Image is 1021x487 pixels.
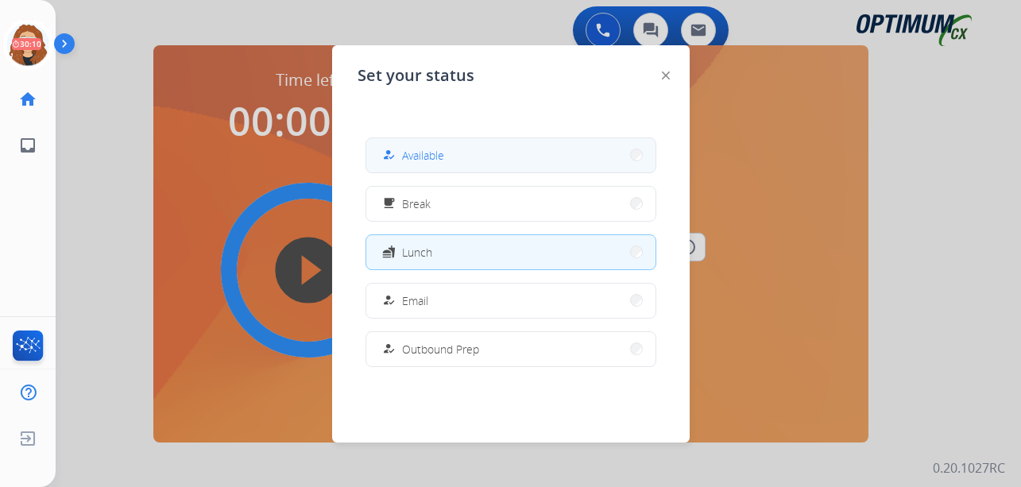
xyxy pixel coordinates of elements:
button: Email [366,284,656,318]
span: Outbound Prep [402,341,479,358]
mat-icon: free_breakfast [381,197,395,211]
img: close-button [662,72,670,79]
button: Break [366,187,656,221]
mat-icon: how_to_reg [381,342,395,356]
button: Outbound Prep [366,332,656,366]
span: Available [402,147,444,164]
span: Break [402,195,431,212]
button: Available [366,138,656,172]
mat-icon: fastfood [381,245,395,259]
mat-icon: how_to_reg [381,294,395,307]
p: 0.20.1027RC [933,458,1005,477]
span: Lunch [402,244,432,261]
button: Lunch [366,235,656,269]
span: Set your status [358,64,474,87]
mat-icon: how_to_reg [381,149,395,162]
mat-icon: inbox [18,136,37,155]
span: Email [402,292,428,309]
mat-icon: home [18,90,37,109]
